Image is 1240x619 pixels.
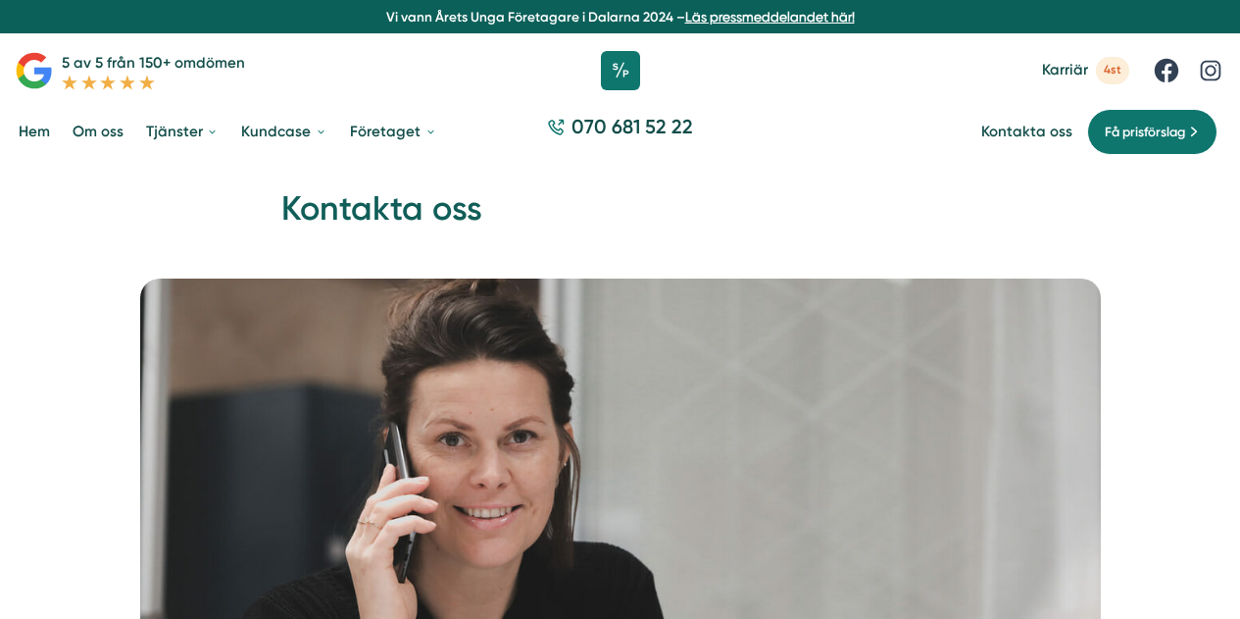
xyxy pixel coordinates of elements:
a: 070 681 52 22 [539,114,701,151]
h1: Kontakta oss [281,186,960,246]
a: Kontakta oss [981,123,1072,141]
span: 070 681 52 22 [571,114,693,141]
a: Hem [15,108,54,157]
span: 4st [1096,57,1129,83]
span: Få prisförslag [1105,122,1185,142]
a: Om oss [69,108,127,157]
a: Karriär 4st [1042,57,1129,83]
p: Vi vann Årets Unga Företagare i Dalarna 2024 – [8,8,1233,26]
a: Läs pressmeddelandet här! [685,9,855,25]
a: Företaget [346,108,440,157]
p: 5 av 5 från 150+ omdömen [62,51,245,75]
a: Tjänster [142,108,223,157]
span: Karriär [1042,61,1088,79]
a: Få prisförslag [1087,109,1217,155]
a: Kundcase [237,108,330,157]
